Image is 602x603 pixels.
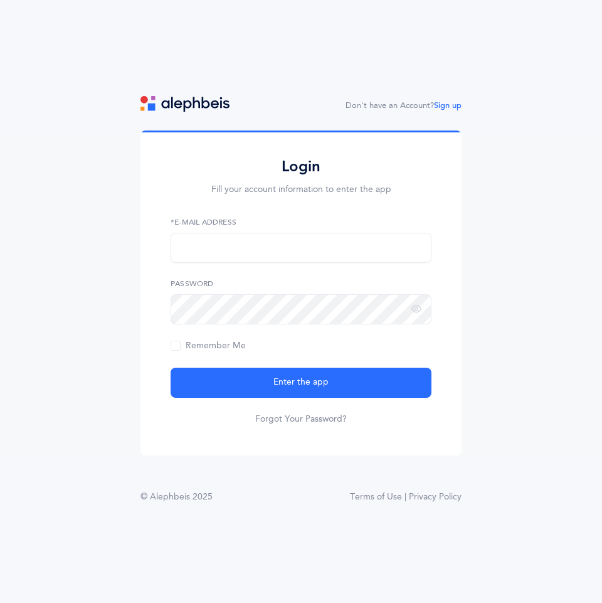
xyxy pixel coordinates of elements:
[273,376,329,389] span: Enter the app
[140,96,230,112] img: logo.svg
[140,491,213,504] div: © Alephbeis 2025
[434,101,462,110] a: Sign up
[171,216,431,228] label: *E-Mail Address
[539,540,587,588] iframe: Drift Widget Chat Controller
[255,413,347,425] a: Forgot Your Password?
[171,278,431,289] label: Password
[171,368,431,398] button: Enter the app
[171,157,431,176] h2: Login
[171,341,246,351] span: Remember Me
[346,100,462,112] div: Don't have an Account?
[171,183,431,196] p: Fill your account information to enter the app
[350,491,462,504] a: Terms of Use | Privacy Policy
